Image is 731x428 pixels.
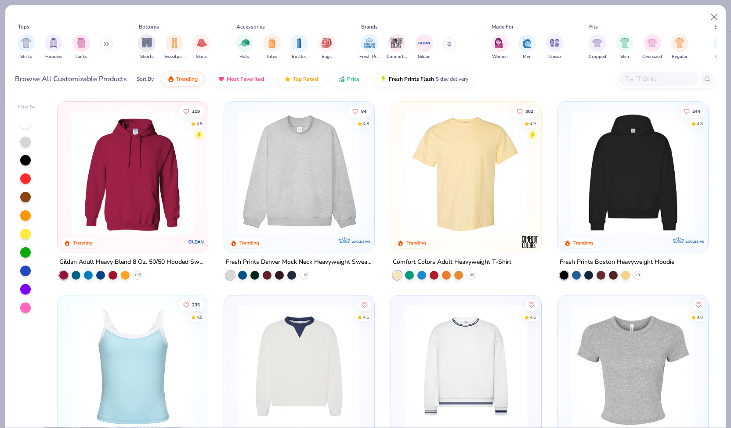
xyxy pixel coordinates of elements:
img: Shirts Image [21,38,31,48]
div: filter for Women [491,34,509,60]
button: filter button [290,34,308,60]
span: 219 [192,109,200,113]
span: Tanks [76,54,87,60]
div: Comfort Colors Adult Heavyweight T-Shirt [393,257,511,268]
div: filter for Hats [235,34,253,60]
img: Bottles Image [294,38,304,48]
span: Exclusive [685,238,704,244]
span: + 37 [134,273,141,278]
span: Fresh Prints [359,54,380,60]
img: Skirts Image [197,38,207,48]
span: Exclusive [351,238,370,244]
div: filter for Totes [263,34,281,60]
span: Cropped [589,54,606,60]
img: Fresh Prints Image [363,36,376,50]
button: Like [525,299,538,311]
div: Tops [18,23,29,31]
button: filter button [18,34,35,60]
div: 4.8 [363,120,369,127]
img: f5d85501-0dbb-4ee4-b115-c08fa3845d83 [233,111,365,234]
button: filter button [416,34,433,60]
img: aa15adeb-cc10-480b-b531-6e6e449d5067 [567,304,699,428]
span: Bottles [292,54,307,60]
span: + 60 [468,273,474,278]
img: flash.gif [380,76,387,83]
div: filter for Classic [713,34,731,60]
div: filter for Men [518,34,536,60]
button: filter button [546,34,564,60]
img: Totes Image [267,38,277,48]
button: filter button [642,34,662,60]
img: Comfort Colors logo [521,233,539,251]
button: filter button [616,34,633,60]
img: most_fav.gif [218,76,225,83]
div: filter for Shorts [138,34,156,60]
button: filter button [671,34,688,60]
img: Cropped Image [592,38,602,48]
img: Gildan logo [187,233,205,251]
button: Like [512,105,538,117]
div: filter for Skirts [193,34,210,60]
span: Comfort Colors [387,54,407,60]
span: Hats [239,54,249,60]
button: filter button [713,34,731,60]
button: filter button [138,34,156,60]
div: 4.9 [530,120,536,127]
span: 5 day delivery [436,74,468,84]
img: Regular Image [675,38,685,48]
div: filter for Tanks [72,34,90,60]
img: Bags Image [322,38,331,48]
div: filter for Comfort Colors [387,34,407,60]
span: Top Rated [293,76,318,83]
div: Accessories [236,23,265,31]
span: Classic [715,54,729,60]
button: filter button [518,34,536,60]
div: Made For [492,23,514,31]
button: filter button [589,34,606,60]
button: Like [679,105,705,117]
span: Sweatpants [164,54,185,60]
span: + 9 [636,273,640,278]
span: Totes [266,54,277,60]
img: Gildan Image [418,36,431,50]
button: Top Rated [278,72,325,86]
div: filter for Shirts [18,34,35,60]
div: filter for Fresh Prints [359,34,380,60]
img: 3abb6cdb-110e-4e18-92a0-dbcd4e53f056 [233,304,365,428]
img: Men Image [522,38,532,48]
img: TopRated.gif [284,76,291,83]
span: Unisex [548,54,561,60]
div: Filter By [18,104,36,111]
button: filter button [387,34,407,60]
input: Try "T-Shirt" [624,74,692,84]
img: 029b8af0-80e6-406f-9fdc-fdf898547912 [400,111,532,234]
img: 61d0f7fa-d448-414b-acbf-5d07f88334cb [199,304,331,428]
button: filter button [193,34,210,60]
img: 4d4398e1-a86f-4e3e-85fd-b9623566810e [400,304,532,428]
button: Like [692,299,705,311]
button: filter button [359,34,380,60]
img: Slim Image [620,38,630,48]
img: Sweatpants Image [170,38,179,48]
span: Gildan [418,54,431,60]
button: Like [179,299,204,311]
button: filter button [72,34,90,60]
span: Shorts [140,54,154,60]
button: Like [359,299,371,311]
span: Hoodies [45,54,62,60]
span: 244 [692,109,700,113]
div: Browse All Customizable Products [15,74,127,84]
img: Tanks Image [76,38,86,48]
div: 4.8 [697,314,703,320]
img: a25d9891-da96-49f3-a35e-76288174bf3a [66,304,199,428]
span: Slim [620,54,629,60]
div: filter for Hoodies [45,34,62,60]
div: filter for Bottles [290,34,308,60]
img: Unisex Image [550,38,560,48]
button: Like [179,105,204,117]
img: Hats Image [239,38,250,48]
button: Trending [161,72,204,86]
span: 302 [525,109,533,113]
button: Like [348,105,371,117]
div: filter for Cropped [589,34,606,60]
